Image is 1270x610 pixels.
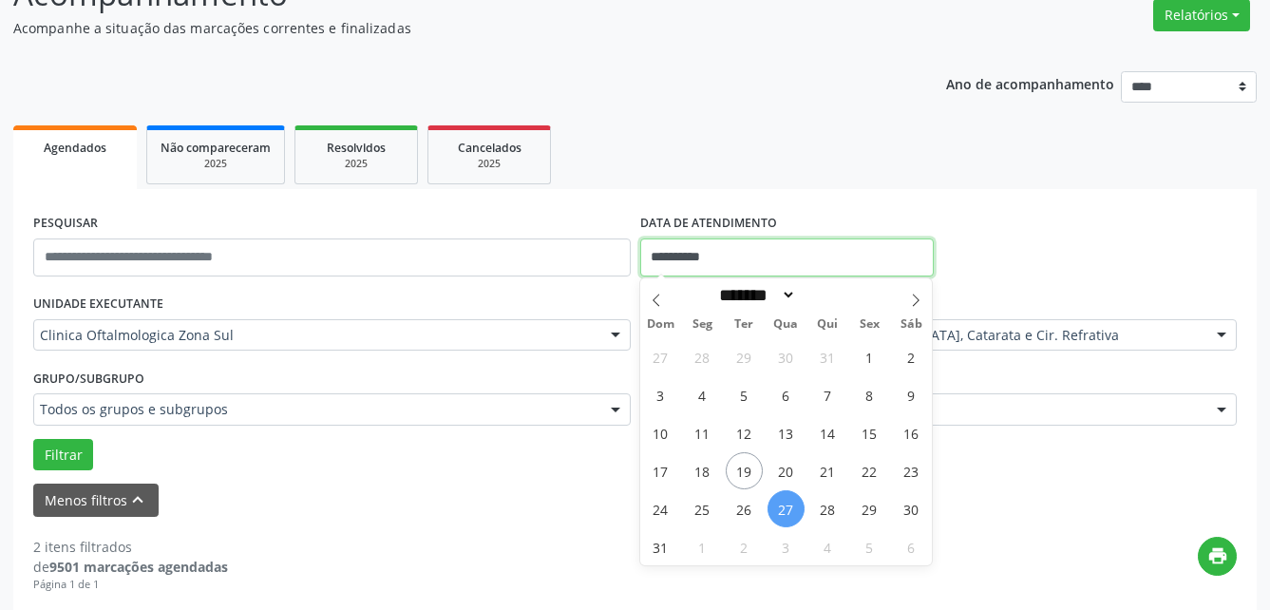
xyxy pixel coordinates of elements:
span: Agosto 20, 2025 [768,452,805,489]
span: Julho 28, 2025 [684,338,721,375]
strong: 9501 marcações agendadas [49,558,228,576]
span: Agosto 4, 2025 [684,376,721,413]
i: keyboard_arrow_up [127,489,148,510]
span: Todos os grupos e subgrupos [40,400,592,419]
select: Month [713,285,797,305]
span: Setembro 5, 2025 [851,528,888,565]
span: Agosto 23, 2025 [893,452,930,489]
span: Agosto 13, 2025 [768,414,805,451]
span: Julho 30, 2025 [768,338,805,375]
span: Qua [765,318,806,331]
div: 2025 [309,157,404,171]
div: de [33,557,228,577]
span: Resolvidos [327,140,386,156]
span: Qui [806,318,848,331]
span: Agosto 17, 2025 [642,452,679,489]
span: Agosto 24, 2025 [642,490,679,527]
p: Acompanhe a situação das marcações correntes e finalizadas [13,18,883,38]
span: Agosto 14, 2025 [809,414,846,451]
span: Não compareceram [161,140,271,156]
button: Filtrar [33,439,93,471]
span: Agosto 18, 2025 [684,452,721,489]
button: Menos filtroskeyboard_arrow_up [33,484,159,517]
input: Year [796,285,859,305]
span: Agosto 28, 2025 [809,490,846,527]
span: Agosto 11, 2025 [684,414,721,451]
span: Setembro 6, 2025 [893,528,930,565]
span: Agosto 2, 2025 [893,338,930,375]
div: 2025 [442,157,537,171]
span: Clinica Oftalmologica Zona Sul [40,326,592,345]
i: print [1207,545,1228,566]
div: 2025 [161,157,271,171]
span: Agosto 22, 2025 [851,452,888,489]
span: Agosto 16, 2025 [893,414,930,451]
span: Agosto 30, 2025 [893,490,930,527]
span: Julho 29, 2025 [726,338,763,375]
span: Agosto 29, 2025 [851,490,888,527]
p: Ano de acompanhamento [946,71,1114,95]
span: Agosto 3, 2025 [642,376,679,413]
span: Agosto 10, 2025 [642,414,679,451]
span: Agosto 21, 2025 [809,452,846,489]
span: Agosto 25, 2025 [684,490,721,527]
span: Agosto 31, 2025 [642,528,679,565]
span: Seg [681,318,723,331]
span: Setembro 3, 2025 [768,528,805,565]
label: PESQUISAR [33,209,98,238]
span: Sáb [890,318,932,331]
label: DATA DE ATENDIMENTO [640,209,777,238]
span: Ter [723,318,765,331]
span: Agosto 8, 2025 [851,376,888,413]
span: Agosto 9, 2025 [893,376,930,413]
label: UNIDADE EXECUTANTE [33,290,163,319]
span: Cancelados [458,140,521,156]
span: Julho 31, 2025 [809,338,846,375]
span: Agosto 1, 2025 [851,338,888,375]
span: Setembro 4, 2025 [809,528,846,565]
div: 2 itens filtrados [33,537,228,557]
span: Agosto 15, 2025 [851,414,888,451]
div: Página 1 de 1 [33,577,228,593]
span: Agosto 19, 2025 [726,452,763,489]
span: Agosto 27, 2025 [768,490,805,527]
label: Grupo/Subgrupo [33,364,144,393]
span: Sex [848,318,890,331]
span: Agosto 6, 2025 [768,376,805,413]
span: Julho 27, 2025 [642,338,679,375]
span: Setembro 1, 2025 [684,528,721,565]
span: Setembro 2, 2025 [726,528,763,565]
span: Agosto 5, 2025 [726,376,763,413]
button: print [1198,537,1237,576]
span: Dom [640,318,682,331]
span: Agendados [44,140,106,156]
span: Agosto 7, 2025 [809,376,846,413]
span: Agosto 26, 2025 [726,490,763,527]
span: Agosto 12, 2025 [726,414,763,451]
